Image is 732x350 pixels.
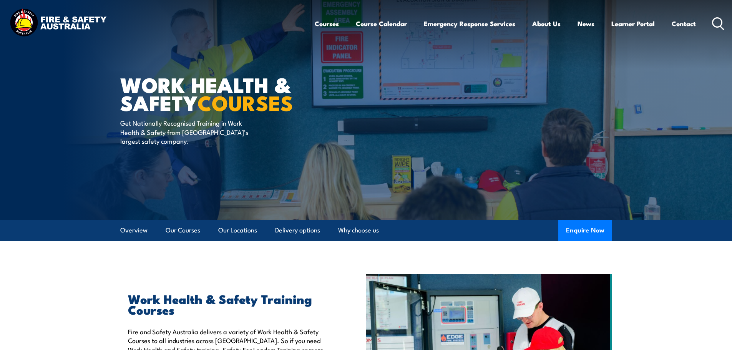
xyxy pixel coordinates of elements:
a: Learner Portal [611,13,655,34]
h2: Work Health & Safety Training Courses [128,293,331,315]
a: Our Courses [166,220,200,241]
a: Overview [120,220,148,241]
a: Delivery options [275,220,320,241]
p: Get Nationally Recognised Training in Work Health & Safety from [GEOGRAPHIC_DATA]’s largest safet... [120,118,261,145]
a: Courses [315,13,339,34]
h1: Work Health & Safety [120,75,310,111]
a: Contact [672,13,696,34]
a: Our Locations [218,220,257,241]
button: Enquire Now [558,220,612,241]
a: Emergency Response Services [424,13,515,34]
strong: COURSES [198,86,293,118]
a: Why choose us [338,220,379,241]
a: About Us [532,13,561,34]
a: News [578,13,594,34]
a: Course Calendar [356,13,407,34]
